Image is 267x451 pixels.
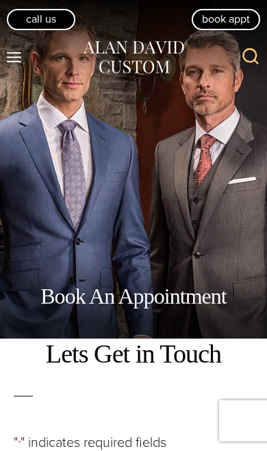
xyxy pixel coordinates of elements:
img: Alan David Custom [82,38,185,77]
button: View Search Form [234,41,267,74]
a: Call Us [7,9,75,29]
h1: Book An Appointment [40,267,227,325]
h2: Lets Get in Touch [14,339,253,370]
a: book appt [192,9,260,29]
